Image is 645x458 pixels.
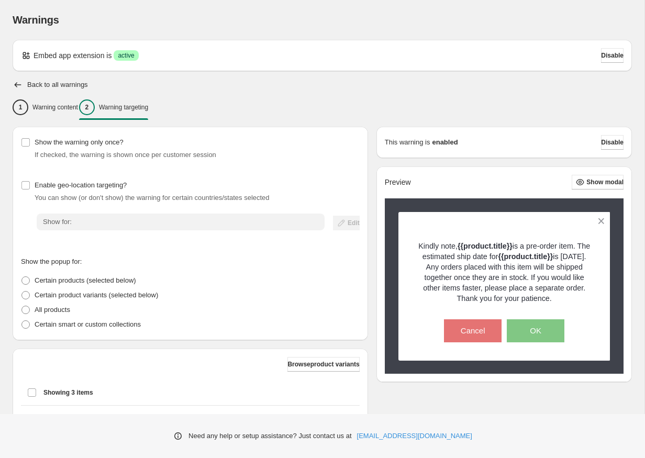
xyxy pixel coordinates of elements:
[586,178,624,186] span: Show modal
[99,103,148,111] p: Warning targeting
[79,99,95,115] div: 2
[35,194,270,202] span: You can show (or don't show) the warning for certain countries/states selected
[601,48,624,63] button: Disable
[21,258,82,265] span: Show the popup for:
[81,412,353,433] a: A Beautiful Year with [PERSON_NAME]: The 365 Day [DEMOGRAPHIC_DATA] Devotional Softcover
[32,103,78,111] p: Warning content
[572,175,624,189] button: Show modal
[432,137,458,148] strong: enabled
[417,241,592,304] p: Kindly note, is a pre-order item. The estimated ship date for is [DATE]. Any orders placed with t...
[27,81,88,89] h2: Back to all warnings
[118,51,134,60] span: active
[601,138,624,147] span: Disable
[601,135,624,150] button: Disable
[287,360,359,368] span: Browse product variants
[34,50,112,61] p: Embed app extension is
[43,218,72,226] span: Show for:
[385,178,411,187] h2: Preview
[35,276,136,284] span: Certain products (selected below)
[35,305,70,315] p: All products
[601,51,624,60] span: Disable
[35,138,124,146] span: Show the warning only once?
[35,291,158,299] span: Certain product variants (selected below)
[357,431,472,441] a: [EMAIL_ADDRESS][DOMAIN_NAME]
[287,357,359,372] button: Browseproduct variants
[458,242,513,250] strong: {{product.title}}
[35,181,127,189] span: Enable geo-location targeting?
[498,252,553,261] strong: {{product.title}}
[13,96,78,118] button: 1Warning content
[507,319,564,342] button: OK
[35,151,216,159] span: If checked, the warning is shown once per customer session
[79,96,148,118] button: 2Warning targeting
[43,388,93,397] span: Showing 3 items
[444,319,502,342] button: Cancel
[385,137,430,148] p: This warning is
[35,319,141,330] p: Certain smart or custom collections
[13,99,28,115] div: 1
[13,14,59,26] span: Warnings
